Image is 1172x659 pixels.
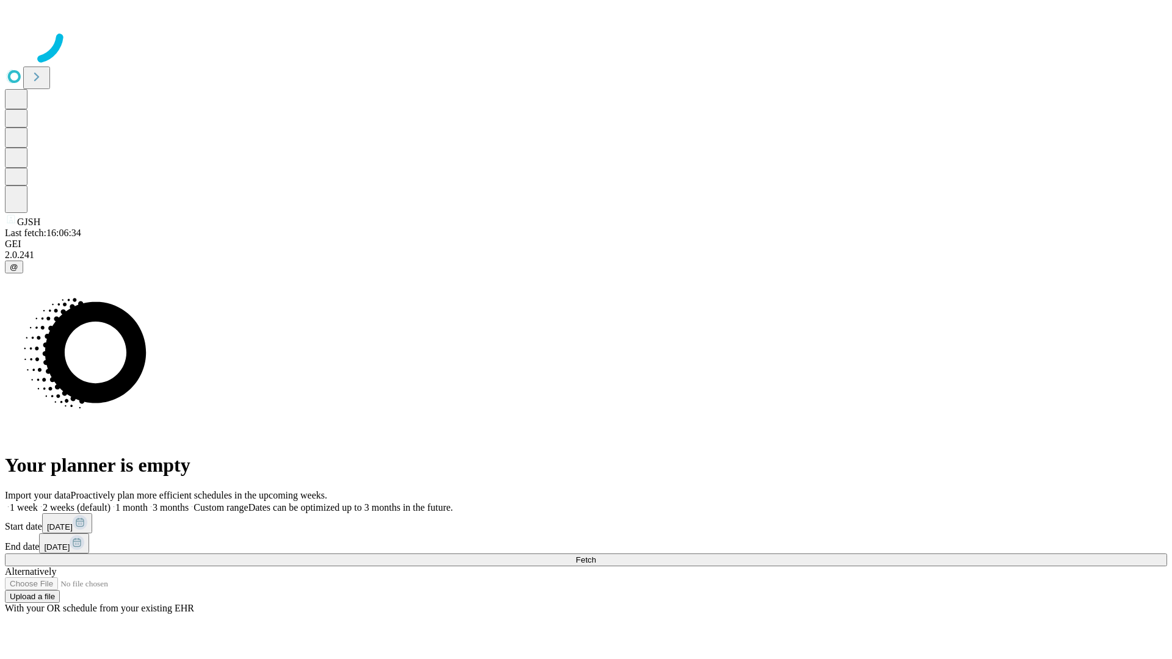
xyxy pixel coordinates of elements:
[5,250,1167,261] div: 2.0.241
[5,239,1167,250] div: GEI
[248,502,453,513] span: Dates can be optimized up to 3 months in the future.
[576,555,596,564] span: Fetch
[5,513,1167,533] div: Start date
[44,542,70,552] span: [DATE]
[5,454,1167,477] h1: Your planner is empty
[10,262,18,272] span: @
[5,533,1167,553] div: End date
[42,513,92,533] button: [DATE]
[5,603,194,613] span: With your OR schedule from your existing EHR
[39,533,89,553] button: [DATE]
[10,502,38,513] span: 1 week
[153,502,189,513] span: 3 months
[43,502,110,513] span: 2 weeks (default)
[17,217,40,227] span: GJSH
[5,490,71,500] span: Import your data
[194,502,248,513] span: Custom range
[5,553,1167,566] button: Fetch
[115,502,148,513] span: 1 month
[5,566,56,577] span: Alternatively
[5,590,60,603] button: Upload a file
[71,490,327,500] span: Proactively plan more efficient schedules in the upcoming weeks.
[5,261,23,273] button: @
[5,228,81,238] span: Last fetch: 16:06:34
[47,522,73,531] span: [DATE]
